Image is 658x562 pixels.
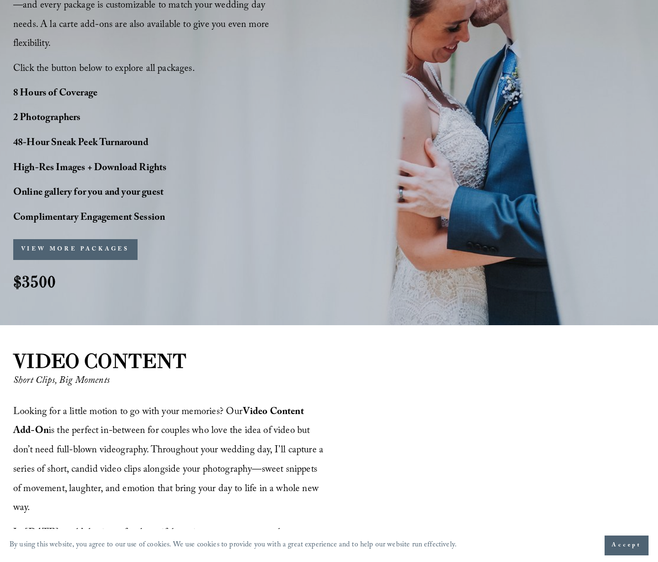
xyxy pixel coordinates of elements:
[13,136,148,152] strong: 48-Hour Sneak Peek Turnaround
[13,210,165,226] strong: Complimentary Engagement Session
[612,541,641,550] span: Accept
[13,271,56,292] strong: $3500
[9,538,457,553] p: By using this website, you agree to our use of cookies. We use cookies to provide you with a grea...
[13,373,110,389] em: Short Clips, Big Moments
[13,161,167,177] strong: High-Res Images + Download Rights
[13,348,187,373] strong: VIDEO CONTENT
[13,405,326,517] span: Looking for a little motion to go with your memories? Our is the perfect in-between for couples w...
[13,111,81,127] strong: 2 Photographers
[13,185,164,201] strong: Online gallery for you and your guest
[13,239,138,260] button: VIEW MORE PACKAGES
[13,61,195,78] span: Click the button below to explore all packages.
[605,536,649,555] button: Accept
[13,86,97,102] strong: 8 Hours of Coverage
